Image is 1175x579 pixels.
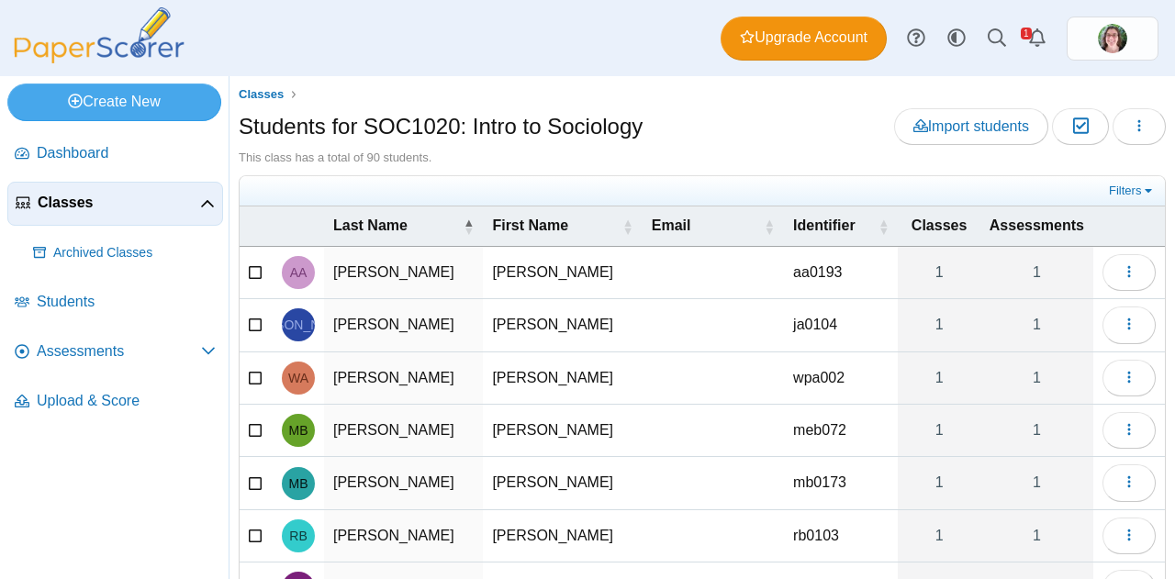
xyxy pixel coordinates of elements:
td: aa0193 [784,247,898,299]
td: [PERSON_NAME] [483,352,642,405]
a: 1 [898,352,979,404]
img: PaperScorer [7,7,191,63]
a: ps.jIrQeq6sXhOn61F0 [1067,17,1158,61]
span: First Name [492,216,618,236]
a: Upload & Score [7,380,223,424]
span: Last Name : Activate to invert sorting [463,217,474,236]
a: Import students [894,108,1048,145]
td: [PERSON_NAME] [483,299,642,351]
a: 1 [898,510,979,562]
td: [PERSON_NAME] [483,457,642,509]
td: mb0173 [784,457,898,509]
td: meb072 [784,405,898,457]
a: Dashboard [7,132,223,176]
span: Upgrade Account [740,28,867,48]
span: Email [652,216,760,236]
a: Filters [1104,182,1160,200]
a: 1 [980,247,1093,298]
a: Archived Classes [26,231,223,275]
a: PaperScorer [7,50,191,66]
a: 1 [898,247,979,298]
td: [PERSON_NAME] [483,510,642,562]
span: Ragan Bethea [289,529,307,542]
td: [PERSON_NAME] [324,457,483,509]
a: 1 [980,352,1093,404]
a: Assessments [7,330,223,374]
a: 1 [980,457,1093,508]
a: 1 [898,457,979,508]
div: This class has a total of 90 students. [239,150,1166,166]
img: ps.jIrQeq6sXhOn61F0 [1098,24,1127,53]
td: [PERSON_NAME] [324,405,483,457]
span: Identifier : Activate to sort [878,217,889,236]
td: rb0103 [784,510,898,562]
a: Students [7,281,223,325]
span: Wyatt Parker Ayers [288,372,308,384]
span: Madison Elizabeth Berry [289,424,308,437]
td: wpa002 [784,352,898,405]
td: [PERSON_NAME] [324,510,483,562]
span: Last Name [333,216,459,236]
td: [PERSON_NAME] [324,352,483,405]
td: [PERSON_NAME] [324,299,483,351]
a: Create New [7,84,221,120]
a: 1 [898,405,979,456]
span: Classes [38,193,200,213]
a: Alerts [1017,18,1057,59]
span: Classes [239,87,284,101]
span: Assessments [37,341,201,362]
h1: Students for SOC1020: Intro to Sociology [239,111,643,142]
span: Alex Aguilar-Moran [290,266,308,279]
span: Classes [907,216,970,236]
a: Classes [234,84,289,106]
span: Import students [913,118,1029,134]
span: Students [37,292,216,312]
a: 1 [980,299,1093,351]
a: 1 [980,510,1093,562]
span: Archived Classes [53,244,216,262]
span: James craven Axelberg [245,318,351,331]
span: First Name : Activate to sort [622,217,633,236]
span: Brooke Kelly [1098,24,1127,53]
span: Malik Berry [289,477,308,490]
span: Dashboard [37,143,216,163]
td: ja0104 [784,299,898,351]
span: Identifier [793,216,874,236]
span: Upload & Score [37,391,216,411]
span: Email : Activate to sort [764,217,775,236]
a: Upgrade Account [721,17,887,61]
a: Classes [7,182,223,226]
td: [PERSON_NAME] [483,247,642,299]
td: [PERSON_NAME] [483,405,642,457]
td: [PERSON_NAME] [324,247,483,299]
a: 1 [898,299,979,351]
a: 1 [980,405,1093,456]
span: Assessments [990,216,1084,236]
